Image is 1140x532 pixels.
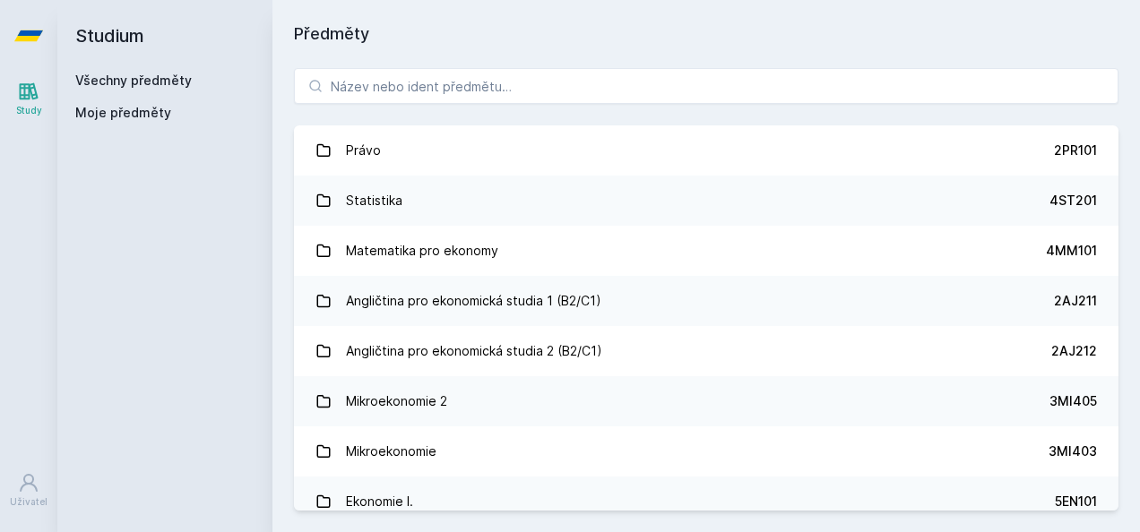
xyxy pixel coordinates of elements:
[4,463,54,518] a: Uživatel
[346,283,601,319] div: Angličtina pro ekonomická studia 1 (B2/C1)
[1051,342,1097,360] div: 2AJ212
[1054,292,1097,310] div: 2AJ211
[294,326,1118,376] a: Angličtina pro ekonomická studia 2 (B2/C1) 2AJ212
[294,476,1118,527] a: Ekonomie I. 5EN101
[346,484,413,519] div: Ekonomie I.
[346,333,602,369] div: Angličtina pro ekonomická studia 2 (B2/C1)
[1046,242,1097,260] div: 4MM101
[1055,493,1097,511] div: 5EN101
[346,183,402,219] div: Statistika
[294,176,1118,226] a: Statistika 4ST201
[294,125,1118,176] a: Právo 2PR101
[346,233,498,269] div: Matematika pro ekonomy
[75,104,171,122] span: Moje předměty
[10,495,47,509] div: Uživatel
[346,433,436,469] div: Mikroekonomie
[294,426,1118,476] a: Mikroekonomie 3MI403
[1054,142,1097,159] div: 2PR101
[1049,392,1097,410] div: 3MI405
[75,73,192,88] a: Všechny předměty
[294,276,1118,326] a: Angličtina pro ekonomická studia 1 (B2/C1) 2AJ211
[294,68,1118,104] input: Název nebo ident předmětu…
[4,72,54,126] a: Study
[294,21,1118,47] h1: Předměty
[294,376,1118,426] a: Mikroekonomie 2 3MI405
[346,383,447,419] div: Mikroekonomie 2
[346,133,381,168] div: Právo
[16,104,42,117] div: Study
[1049,192,1097,210] div: 4ST201
[294,226,1118,276] a: Matematika pro ekonomy 4MM101
[1049,442,1097,460] div: 3MI403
